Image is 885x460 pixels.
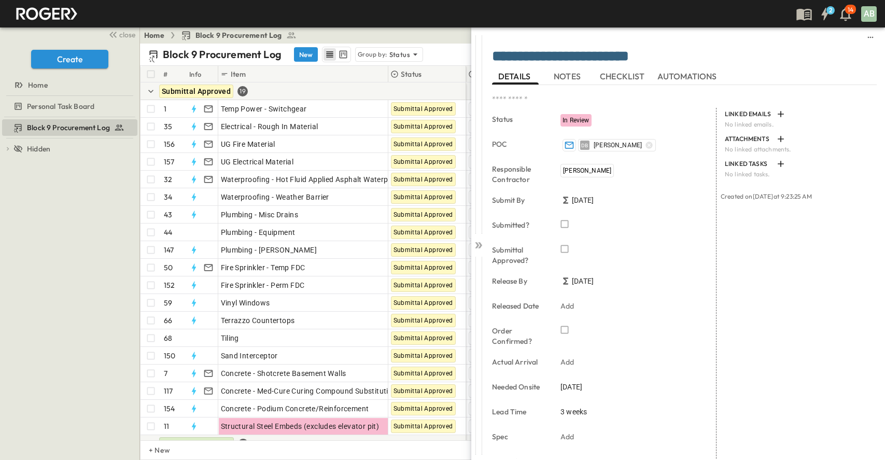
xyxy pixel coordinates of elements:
span: Block 9 Procurement Log [27,122,110,133]
span: Onsite/Warehoused [162,440,231,448]
span: Submittal Approved [394,246,453,254]
span: Submittal Approved [394,352,453,359]
p: 156 [164,139,175,149]
p: Release By [492,276,546,286]
button: sidedrawer-menu [864,31,877,44]
nav: breadcrumbs [144,30,303,40]
span: Electrical - Rough In Material [221,121,318,132]
p: 1 [164,104,166,114]
p: + New [149,445,155,455]
span: close [119,30,135,40]
span: Vinyl Windows [221,298,270,308]
div: test [2,98,137,115]
p: 35 [164,121,172,132]
span: Submittal Approved [394,405,453,412]
span: In Review [563,117,589,124]
p: Status [492,114,546,124]
span: Submittal Approved [394,123,453,130]
span: NOTES [554,72,583,81]
p: 7 [164,368,167,379]
p: 32 [164,174,172,185]
span: [DATE] [572,195,594,205]
p: No linked emails. [725,120,870,129]
p: 157 [164,157,175,167]
span: Fire Sprinkler - Temp FDC [221,262,305,273]
p: Status [401,69,422,79]
button: Create [31,50,108,68]
p: 34 [164,192,172,202]
span: CHECKLIST [600,72,647,81]
p: 117 [164,386,173,396]
span: Block 9 Procurement Log [195,30,282,40]
p: Submittal Approved? [492,245,546,266]
p: Actual Arrival [492,357,546,367]
span: Plumbing - Equipment [221,227,296,238]
div: test [2,119,137,136]
span: 3 weeks [560,407,587,417]
button: New [294,47,318,62]
span: Submittal Approved [394,299,453,306]
p: Add [560,357,574,367]
p: LINKED EMAILS [725,110,772,118]
span: [DATE] [560,382,582,392]
span: Submittal Approved [394,211,453,218]
p: ATTACHMENTS [725,135,772,143]
span: Submittal Approved [394,193,453,201]
span: UG Electrical Material [221,157,294,167]
p: 154 [164,403,175,414]
span: Submittal Approved [394,423,453,430]
span: Submittal Approved [394,176,453,183]
span: Submittal Approved [394,370,453,377]
p: 50 [164,262,173,273]
span: Submittal Approved [394,282,453,289]
p: Block 9 Procurement Log [163,47,282,62]
div: AB [861,6,877,22]
span: Terrazzo Countertops [221,315,295,326]
p: Status [389,49,410,60]
p: LINKED TASKS [725,160,772,168]
div: Info [189,60,202,89]
span: Tiling [221,333,239,343]
span: Submittal Approved [394,334,453,342]
div: 19 [237,86,248,96]
span: Submittal Approved [394,264,453,271]
p: 68 [164,333,172,343]
p: No linked attachments. [725,145,870,154]
span: [DATE] [572,276,594,286]
p: 150 [164,351,176,361]
span: [PERSON_NAME] [594,141,642,149]
span: [PERSON_NAME] [563,167,611,174]
span: Submittal Approved [394,158,453,165]
span: Submittal Approved [394,387,453,395]
p: Submit By [492,195,546,205]
p: No linked tasks. [725,170,870,178]
p: Add [560,301,574,311]
div: Info [187,66,218,82]
p: Item [231,69,246,79]
span: DETAILS [498,72,532,81]
p: 59 [164,298,172,308]
span: Submittal Approved [394,141,453,148]
span: Waterproofing - Weather Barrier [221,192,329,202]
div: # [163,60,167,89]
span: Home [28,80,48,90]
span: AUTOMATIONS [657,72,719,81]
a: Home [144,30,164,40]
div: table view [322,47,351,62]
p: 14 [848,6,853,14]
span: Plumbing - Misc Drains [221,210,299,220]
p: Released Date [492,301,546,311]
p: 44 [164,227,172,238]
p: 147 [164,245,174,255]
p: Order Confirmed? [492,326,546,346]
span: Hidden [27,144,50,154]
p: Group by: [358,49,387,60]
div: 3 [238,439,248,449]
p: Lead Time [492,407,546,417]
span: Concrete - Podium Concrete/Reinforcement [221,403,369,414]
span: Temp Power - Switchgear [221,104,307,114]
span: Submittal Approved [394,105,453,113]
div: # [161,66,187,82]
button: row view [324,48,336,61]
span: Personal Task Board [27,101,94,111]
